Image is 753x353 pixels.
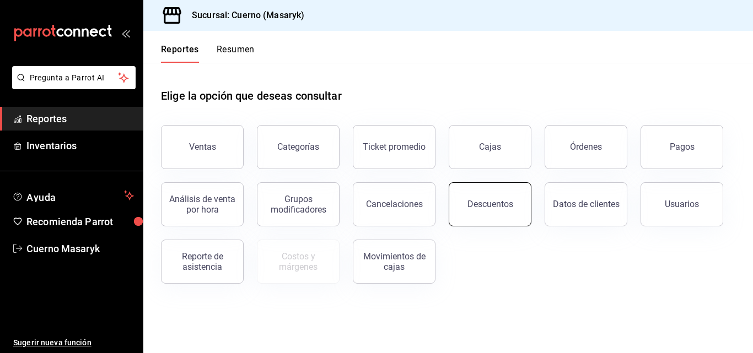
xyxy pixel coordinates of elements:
button: Reporte de asistencia [161,240,244,284]
button: Análisis de venta por hora [161,182,244,226]
button: Pagos [641,125,723,169]
button: Pregunta a Parrot AI [12,66,136,89]
span: Cuerno Masaryk [26,241,134,256]
button: Descuentos [449,182,531,226]
button: Reportes [161,44,199,63]
div: Categorías [277,142,319,152]
button: Categorías [257,125,340,169]
div: Usuarios [665,199,699,209]
div: Costos y márgenes [264,251,332,272]
button: open_drawer_menu [121,29,130,37]
span: Pregunta a Parrot AI [30,72,119,84]
div: Ventas [189,142,216,152]
span: Ayuda [26,189,120,202]
span: Sugerir nueva función [13,337,134,349]
div: Movimientos de cajas [360,251,428,272]
button: Cancelaciones [353,182,435,226]
div: Pagos [670,142,695,152]
button: Órdenes [545,125,627,169]
span: Reportes [26,111,134,126]
button: Grupos modificadores [257,182,340,226]
div: Cancelaciones [366,199,423,209]
h1: Elige la opción que deseas consultar [161,88,342,104]
span: Recomienda Parrot [26,214,134,229]
div: Órdenes [570,142,602,152]
div: navigation tabs [161,44,255,63]
div: Datos de clientes [553,199,620,209]
button: Movimientos de cajas [353,240,435,284]
button: Resumen [217,44,255,63]
button: Ticket promedio [353,125,435,169]
a: Cajas [449,125,531,169]
span: Inventarios [26,138,134,153]
div: Grupos modificadores [264,194,332,215]
a: Pregunta a Parrot AI [8,80,136,91]
button: Datos de clientes [545,182,627,226]
button: Usuarios [641,182,723,226]
div: Análisis de venta por hora [168,194,236,215]
button: Contrata inventarios para ver este reporte [257,240,340,284]
div: Ticket promedio [363,142,426,152]
div: Reporte de asistencia [168,251,236,272]
div: Cajas [479,140,502,154]
h3: Sucursal: Cuerno (Masaryk) [183,9,304,22]
button: Ventas [161,125,244,169]
div: Descuentos [467,199,513,209]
